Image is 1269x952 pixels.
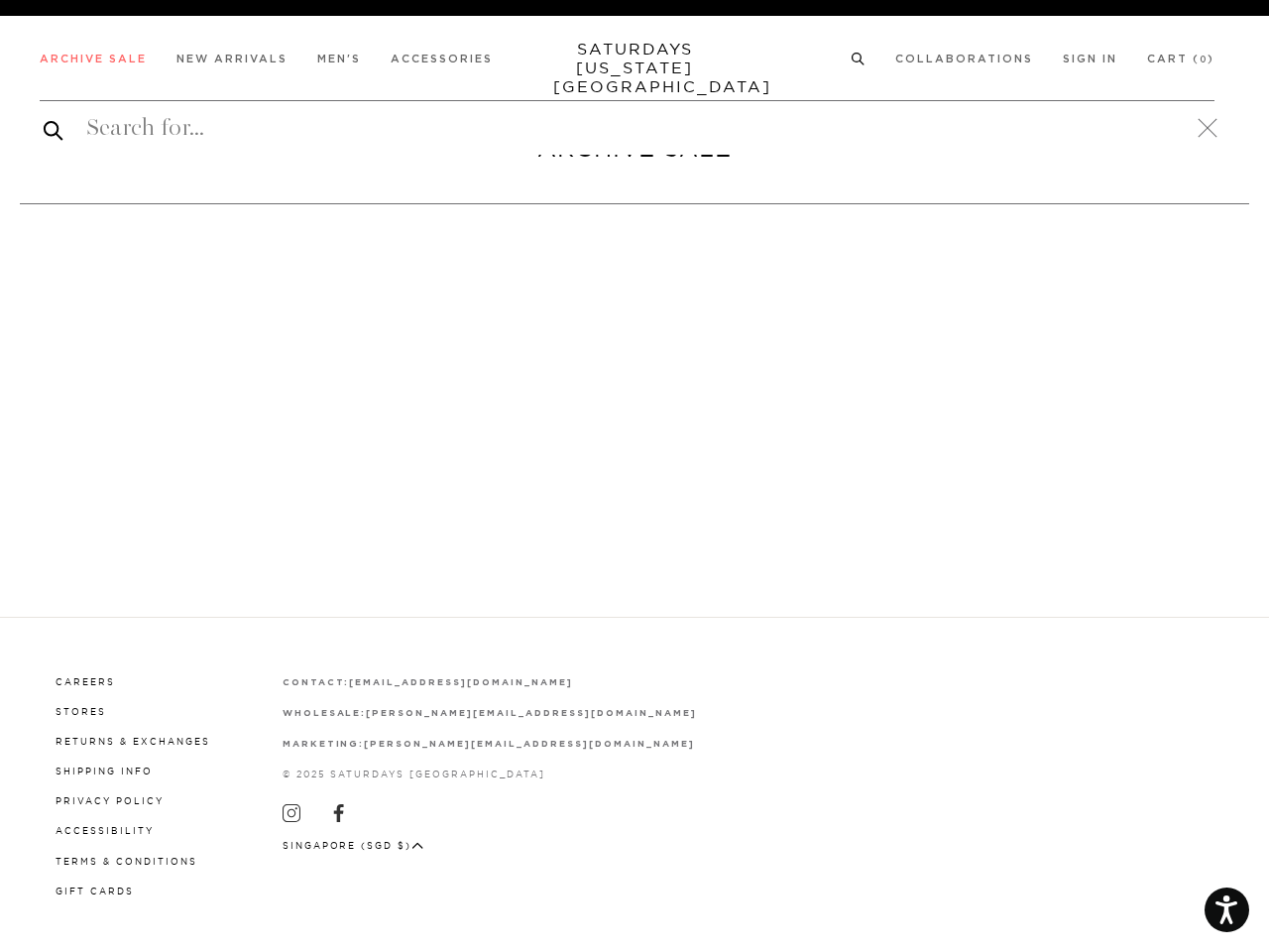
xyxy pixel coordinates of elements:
[317,54,361,64] a: Men's
[56,795,164,806] a: Privacy Policy
[391,54,493,64] a: Accessories
[283,740,365,749] strong: marketing:
[553,40,717,96] a: SATURDAYS[US_STATE][GEOGRAPHIC_DATA]
[283,838,424,853] button: Singapore (SGD $)
[176,54,288,64] a: New Arrivals
[56,856,197,867] a: Terms & Conditions
[283,767,697,781] p: © 2025 Saturdays [GEOGRAPHIC_DATA]
[1063,54,1117,64] a: Sign In
[366,707,696,718] a: [PERSON_NAME][EMAIL_ADDRESS][DOMAIN_NAME]
[56,766,153,776] a: Shipping Info
[1200,56,1208,64] small: 0
[56,736,210,747] a: Returns & Exchanges
[364,738,694,749] a: [PERSON_NAME][EMAIL_ADDRESS][DOMAIN_NAME]
[1147,54,1214,64] a: Cart (0)
[40,54,147,64] a: Archive Sale
[364,740,694,749] strong: [PERSON_NAME][EMAIL_ADDRESS][DOMAIN_NAME]
[56,825,154,836] a: Accessibility
[56,676,115,687] a: Careers
[366,709,696,718] strong: [PERSON_NAME][EMAIL_ADDRESS][DOMAIN_NAME]
[349,676,572,687] a: [EMAIL_ADDRESS][DOMAIN_NAME]
[283,709,367,718] strong: wholesale:
[40,112,1214,144] input: Search for...
[283,678,350,687] strong: contact:
[56,886,134,896] a: Gift Cards
[895,54,1033,64] a: Collaborations
[56,706,106,717] a: Stores
[349,678,572,687] strong: [EMAIL_ADDRESS][DOMAIN_NAME]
